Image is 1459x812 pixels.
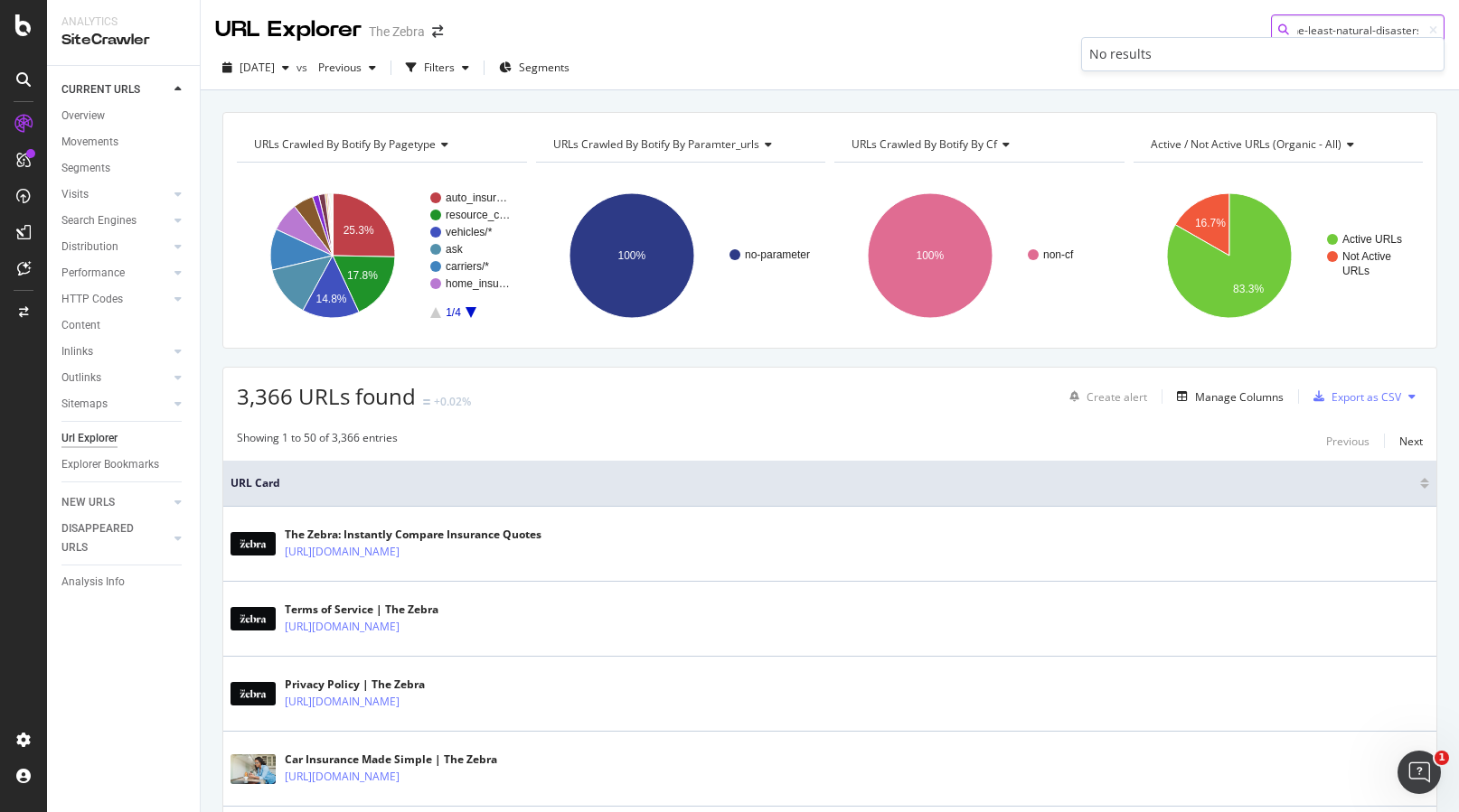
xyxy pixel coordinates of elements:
[61,264,125,283] div: Performance
[61,573,125,592] div: Analysis Info
[1043,248,1074,261] text: non-cf
[1342,250,1391,263] text: Not Active
[61,107,187,126] a: Overview
[311,53,383,82] button: Previous
[446,306,461,319] text: 1/4
[61,455,159,474] div: Explorer Bookmarks
[285,543,400,561] a: [URL][DOMAIN_NAME]
[61,369,101,387] div: Outlinks
[215,53,297,82] button: [DATE]
[1194,217,1225,229] text: 16.7%
[285,693,400,711] a: [URL][DOMAIN_NAME]
[1398,751,1441,794] iframe: Intercom live chat
[61,493,115,512] div: NEW URLS
[848,130,1108,159] h4: URLs Crawled By Botify By cf
[61,395,169,414] a: Sitemaps
[61,264,169,283] a: Performance
[446,226,493,238] text: vehicles/*
[446,277,510,290] text: home_insu…
[61,80,169,99] a: CURRENT URLS
[61,369,169,387] a: Outlinks
[852,136,997,152] span: URLs Crawled By Botify By cf
[1062,382,1147,411] button: Create alert
[61,395,108,414] div: Sitemaps
[369,23,425,41] div: The Zebra
[61,211,136,230] div: Search Engines
[1399,434,1423,449] div: Next
[446,243,464,256] text: ask
[61,519,169,557] a: DISAPPEARED URLS
[1332,389,1401,405] div: Export as CSV
[1233,283,1264,295] text: 83.3%
[61,493,169,512] a: NEW URLS
[1326,434,1370,449] div: Previous
[61,290,123,309] div: HTTP Codes
[1195,389,1284,405] div: Manage Columns
[1342,265,1370,277] text: URLs
[536,177,826,334] svg: A chart.
[61,342,93,361] div: Inlinks
[61,290,169,309] a: HTTP Codes
[61,30,185,51] div: SiteCrawler
[61,573,187,592] a: Analysis Info
[61,342,169,361] a: Inlinks
[285,602,478,618] div: Terms of Service | The Zebra
[285,618,400,636] a: [URL][DOMAIN_NAME]
[492,53,577,82] button: Segments
[61,316,187,335] a: Content
[61,185,89,204] div: Visits
[553,136,759,152] span: URLs Crawled By Botify By paramter_urls
[550,130,810,159] h4: URLs Crawled By Botify By paramter_urls
[423,399,430,405] img: Equal
[1087,389,1147,405] div: Create alert
[240,60,275,75] span: 2025 Sep. 5th
[1342,233,1402,246] text: Active URLs
[61,133,118,152] div: Movements
[446,191,507,204] text: auto_insur…
[231,532,276,555] img: main image
[231,607,276,630] img: main image
[61,80,140,99] div: CURRENT URLS
[446,260,489,273] text: carriers/*
[1399,430,1423,452] button: Next
[61,107,105,126] div: Overview
[254,136,436,152] span: URLs Crawled By Botify By pagetype
[311,60,362,75] span: Previous
[432,25,443,38] div: arrow-right-arrow-left
[399,53,476,82] button: Filters
[1326,430,1370,452] button: Previous
[1089,45,1436,63] div: No results
[1134,177,1424,334] svg: A chart.
[61,238,169,257] a: Distribution
[1435,751,1449,765] span: 1
[61,185,169,204] a: Visits
[834,177,1125,334] svg: A chart.
[61,159,187,178] a: Segments
[61,14,185,30] div: Analytics
[424,60,455,75] div: Filters
[316,293,347,305] text: 14.8%
[285,527,541,543] div: The Zebra: Instantly Compare Insurance Quotes
[61,133,187,152] a: Movements
[61,316,100,335] div: Content
[1151,136,1341,152] span: Active / Not Active URLs (organic - all)
[1306,382,1401,411] button: Export as CSV
[61,455,187,474] a: Explorer Bookmarks
[231,682,276,705] img: main image
[446,209,510,221] text: resource_c…
[61,159,110,178] div: Segments
[231,475,1416,491] span: URL Card
[237,177,527,334] div: A chart.
[347,269,378,282] text: 17.8%
[237,430,398,452] div: Showing 1 to 50 of 3,366 entries
[745,248,810,261] text: no-parameter
[617,249,645,262] text: 100%
[297,60,311,75] span: vs
[61,238,118,257] div: Distribution
[215,14,362,45] div: URL Explorer
[434,394,471,409] div: +0.02%
[285,768,400,786] a: [URL][DOMAIN_NAME]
